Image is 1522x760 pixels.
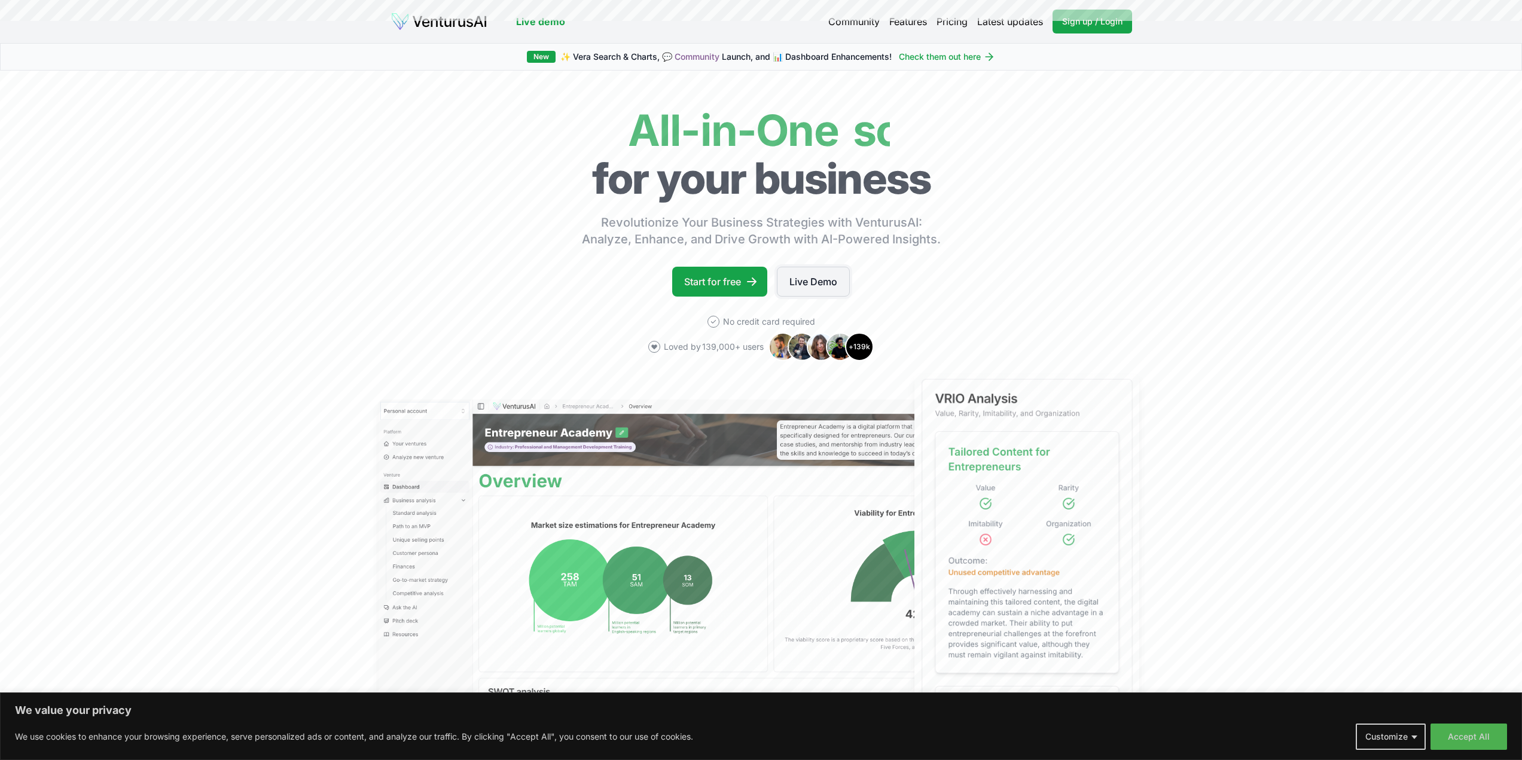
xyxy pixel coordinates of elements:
[826,332,855,361] img: Avatar 4
[391,12,487,31] img: logo
[672,267,767,297] a: Start for free
[977,14,1043,29] a: Latest updates
[1062,16,1123,28] span: Sign up / Login
[675,51,719,62] a: Community
[15,703,1507,718] p: We value your privacy
[788,332,816,361] img: Avatar 2
[560,51,892,63] span: ✨ Vera Search & Charts, 💬 Launch, and 📊 Dashboard Enhancements!
[15,730,693,744] p: We use cookies to enhance your browsing experience, serve personalized ads or content, and analyz...
[516,14,565,29] a: Live demo
[768,332,797,361] img: Avatar 1
[828,14,880,29] a: Community
[807,332,835,361] img: Avatar 3
[527,51,556,63] div: New
[889,14,927,29] a: Features
[899,51,995,63] a: Check them out here
[1053,10,1132,33] a: Sign up / Login
[1356,724,1426,750] button: Customize
[937,14,968,29] a: Pricing
[1431,724,1507,750] button: Accept All
[777,267,850,297] a: Live Demo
